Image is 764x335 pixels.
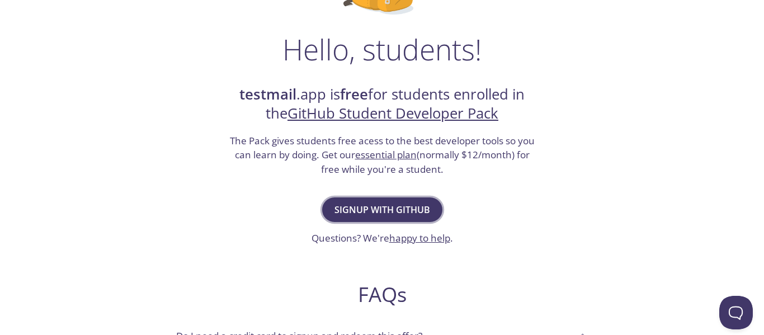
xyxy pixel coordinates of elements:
button: Signup with GitHub [322,197,442,222]
a: GitHub Student Developer Pack [287,103,498,123]
h1: Hello, students! [282,32,482,66]
h2: FAQs [167,282,597,307]
strong: free [340,84,368,104]
h3: The Pack gives students free acess to the best developer tools so you can learn by doing. Get our... [228,134,536,177]
span: Signup with GitHub [334,202,430,218]
a: essential plan [355,148,417,161]
h2: .app is for students enrolled in the [228,85,536,124]
a: happy to help [389,232,450,244]
strong: testmail [239,84,296,104]
h3: Questions? We're . [312,231,453,246]
iframe: Help Scout Beacon - Open [719,296,753,329]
